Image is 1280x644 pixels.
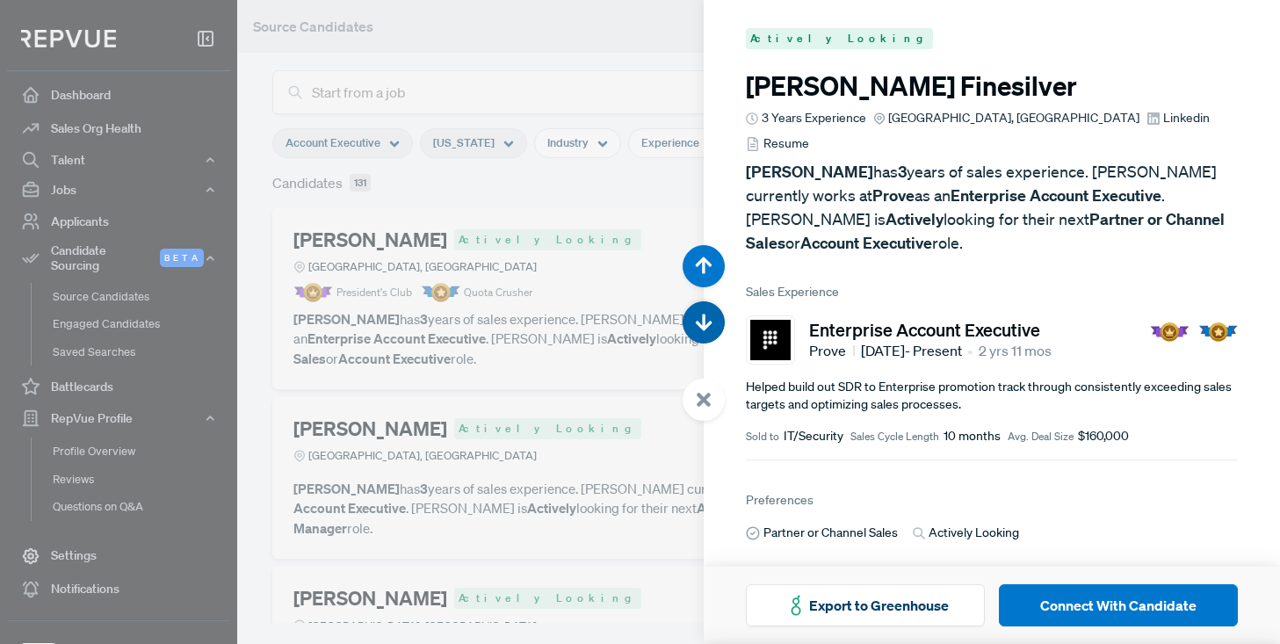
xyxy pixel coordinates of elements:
[944,427,1001,445] span: 10 months
[967,340,973,361] article: •
[1163,109,1210,127] span: Linkedin
[1008,429,1074,445] span: Avg. Deal Size
[1150,322,1190,342] img: President Badge
[999,584,1238,626] button: Connect With Candidate
[1146,109,1210,127] a: Linkedin
[951,185,1161,206] strong: Enterprise Account Executive
[784,427,843,445] span: IT/Security
[746,160,1238,255] p: has years of sales experience. [PERSON_NAME] currently works at as an . [PERSON_NAME] is looking ...
[746,70,1238,102] h3: [PERSON_NAME] Finesilver
[809,340,855,361] span: Prove
[886,209,944,229] strong: Actively
[850,429,939,445] span: Sales Cycle Length
[898,162,907,182] strong: 3
[746,584,985,626] button: Export to Greenhouse
[861,340,962,361] span: [DATE] - Present
[746,134,808,153] a: Resume
[746,429,779,445] span: Sold to
[809,319,1051,340] h5: Enterprise Account Executive
[746,162,873,182] strong: [PERSON_NAME]
[746,379,1238,413] p: Helped build out SDR to Enterprise promotion track through consistently exceeding sales targets a...
[750,320,791,360] img: Prove
[746,28,933,49] span: Actively Looking
[800,233,932,253] strong: Account Executive
[763,524,898,542] span: Partner or Channel Sales
[929,524,1019,542] span: Actively Looking
[1078,427,1129,445] span: $160,000
[888,109,1139,127] span: [GEOGRAPHIC_DATA], [GEOGRAPHIC_DATA]
[763,134,809,153] span: Resume
[979,340,1052,361] span: 2 yrs 11 mos
[746,283,1238,301] span: Sales Experience
[746,492,814,508] span: Preferences
[1198,322,1238,342] img: Quota Badge
[762,109,866,127] span: 3 Years Experience
[872,185,915,206] strong: Prove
